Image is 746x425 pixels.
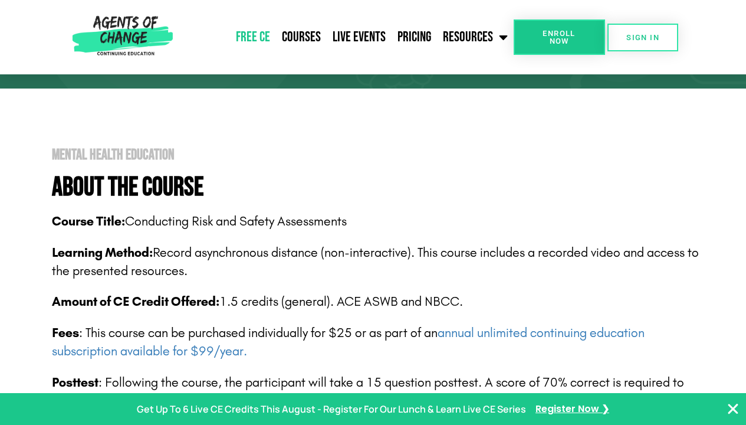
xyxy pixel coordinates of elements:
[726,402,740,416] button: Close Banner
[52,174,709,201] h4: About The Course
[607,24,678,51] a: SIGN IN
[52,375,98,390] b: Posttest
[52,245,153,260] b: Learning Method:
[392,22,437,52] a: Pricing
[327,22,392,52] a: Live Events
[533,30,586,45] span: Enroll Now
[52,244,709,280] p: Record asynchronous distance (non-interactive). This course includes a recorded video and access ...
[137,401,526,418] p: Get Up To 6 Live CE Credits This August - Register For Our Lunch & Learn Live CE Series
[626,34,659,41] span: SIGN IN
[437,22,514,52] a: Resources
[52,325,645,359] span: : This course can be purchased individually for $25 or as part of an
[52,148,709,162] h2: Mental Health Education
[52,325,645,359] a: annual unlimited continuing education subscription available for $99/year.
[276,22,327,52] a: Courses
[52,293,709,311] p: 1.5 credits (general). ACE ASWB and NBCC.
[514,19,605,55] a: Enroll Now
[230,22,276,52] a: Free CE
[52,214,125,229] b: Course Title:
[178,22,513,52] nav: Menu
[52,294,219,309] span: Amount of CE Credit Offered:
[52,212,709,231] p: Conducting Risk and Safety Assessments
[52,375,699,408] span: : Following the course, the participant will take a 15 question posttest. A score of 70% correct ...
[535,401,609,418] a: Register Now ❯
[52,325,79,341] span: Fees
